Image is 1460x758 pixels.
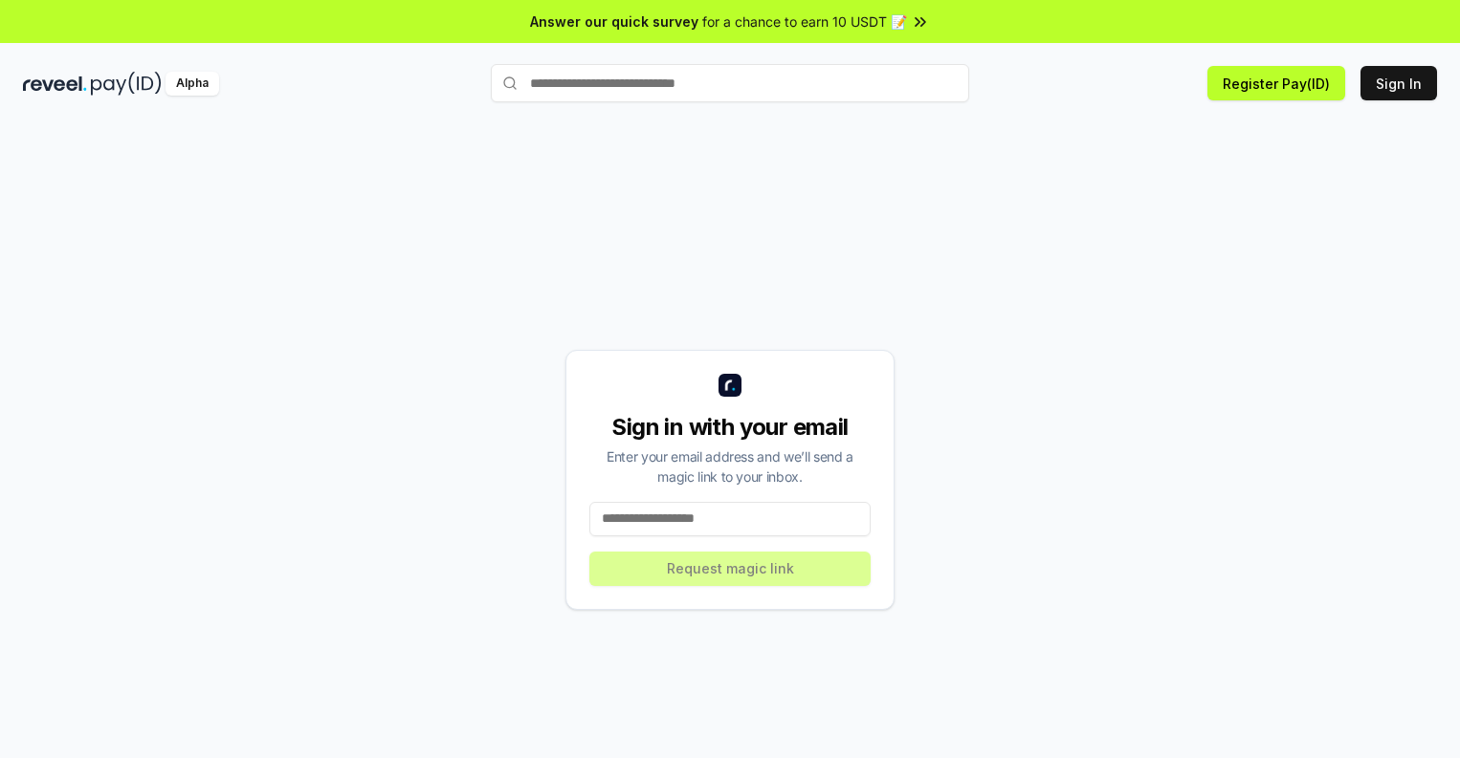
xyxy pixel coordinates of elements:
div: Enter your email address and we’ll send a magic link to your inbox. [589,446,871,487]
div: Sign in with your email [589,412,871,443]
img: reveel_dark [23,72,87,96]
button: Register Pay(ID) [1207,66,1345,100]
img: logo_small [719,374,741,397]
button: Sign In [1360,66,1437,100]
div: Alpha [166,72,219,96]
span: Answer our quick survey [530,11,698,32]
span: for a chance to earn 10 USDT 📝 [702,11,907,32]
img: pay_id [91,72,162,96]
